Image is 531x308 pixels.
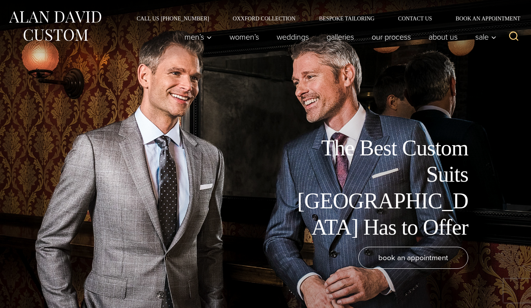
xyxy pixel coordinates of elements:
[378,252,448,263] span: book an appointment
[8,9,102,44] img: Alan David Custom
[358,247,468,269] a: book an appointment
[184,33,212,41] span: Men’s
[386,16,444,21] a: Contact Us
[221,16,307,21] a: Oxxford Collection
[307,16,386,21] a: Bespoke Tailoring
[420,29,467,45] a: About Us
[444,16,523,21] a: Book an Appointment
[221,29,268,45] a: Women’s
[475,33,496,41] span: Sale
[176,29,501,45] nav: Primary Navigation
[318,29,363,45] a: Galleries
[292,135,468,241] h1: The Best Custom Suits [GEOGRAPHIC_DATA] Has to Offer
[125,16,523,21] nav: Secondary Navigation
[363,29,420,45] a: Our Process
[504,27,523,46] button: View Search Form
[268,29,318,45] a: weddings
[125,16,221,21] a: Call Us [PHONE_NUMBER]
